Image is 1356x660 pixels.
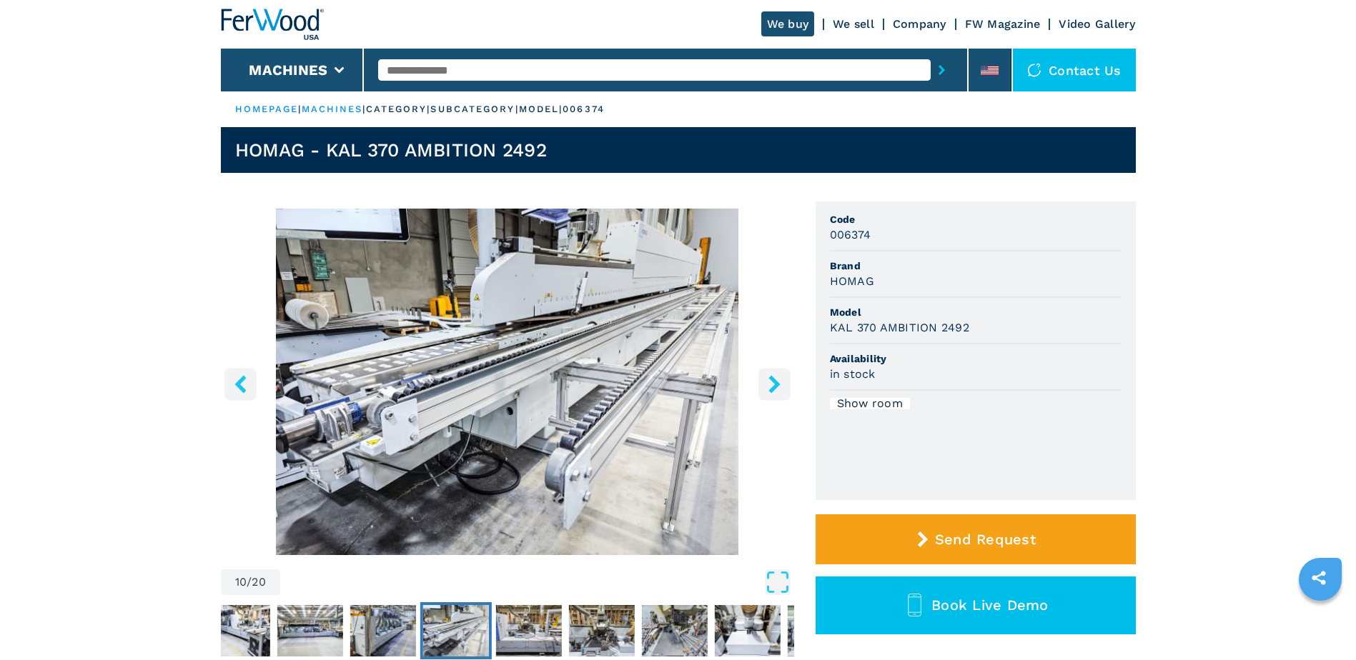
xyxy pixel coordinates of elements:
button: submit-button [931,54,953,86]
h3: KAL 370 AMBITION 2492 [830,319,969,336]
p: category | [366,103,431,116]
div: Go to Slide 10 [221,209,794,555]
div: Contact us [1013,49,1136,91]
button: Open Fullscreen [284,569,791,595]
img: 328e743df41e369fccc661eb7260a0b3 [204,605,269,656]
h3: in stock [830,366,876,382]
img: 58c808732f59e90cf3d66a0b7aaa62ba [641,605,707,656]
button: Go to Slide 7 [201,602,272,659]
img: f599d6755a4aabc178512968358b49a0 [714,605,780,656]
span: Brand [830,259,1122,273]
p: 006374 [563,103,605,116]
h3: HOMAG [830,273,874,289]
span: Code [830,212,1122,226]
button: Go to Slide 12 [565,602,637,659]
img: 3318a6e1e193bcb319a9ddd547425219 [787,605,853,656]
img: 62e4edd3a59e14aa4be06ece251abb58 [568,605,634,656]
button: Go to Slide 9 [347,602,418,659]
button: Go to Slide 14 [711,602,783,659]
a: We buy [761,11,815,36]
button: Go to Slide 15 [784,602,856,659]
h3: 006374 [830,226,871,243]
img: 78d0c5e318864c436bfe6c5c0f69825b [422,605,488,656]
button: Book Live Demo [816,576,1136,634]
img: Contact us [1027,63,1041,77]
img: e9e44c587aa569691cb81b0e00740d79 [350,605,415,656]
span: Model [830,305,1122,319]
img: Ferwood [221,9,324,40]
img: 62432299f51f696a3f463ddc911331bd [277,605,342,656]
div: Show room [830,398,910,409]
img: Single Sided Edgebanders HOMAG KAL 370 AMBITION 2492 [221,209,794,555]
p: model | [519,103,563,116]
a: Company [893,17,946,31]
iframe: Chat [1295,596,1345,649]
span: 20 [252,576,266,588]
a: FW Magazine [965,17,1041,31]
button: Go to Slide 11 [493,602,564,659]
a: We sell [833,17,874,31]
span: Book Live Demo [931,596,1049,614]
button: Go to Slide 10 [420,602,491,659]
a: sharethis [1301,560,1337,596]
button: Machines [249,61,327,79]
button: Go to Slide 13 [638,602,710,659]
p: subcategory | [430,103,518,116]
span: 10 [235,576,247,588]
span: Send Request [935,531,1036,548]
a: machines [302,104,363,114]
span: | [298,104,301,114]
button: right-button [758,368,791,400]
button: Go to Slide 8 [274,602,345,659]
a: Video Gallery [1059,17,1135,31]
button: left-button [224,368,257,400]
img: 99c03a97506194d96f2cd76ed55d56d3 [495,605,561,656]
span: Availability [830,351,1122,366]
span: / [247,576,252,588]
button: Send Request [816,514,1136,564]
a: HOMEPAGE [235,104,299,114]
span: | [362,104,365,114]
h1: HOMAG - KAL 370 AMBITION 2492 [235,139,547,161]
